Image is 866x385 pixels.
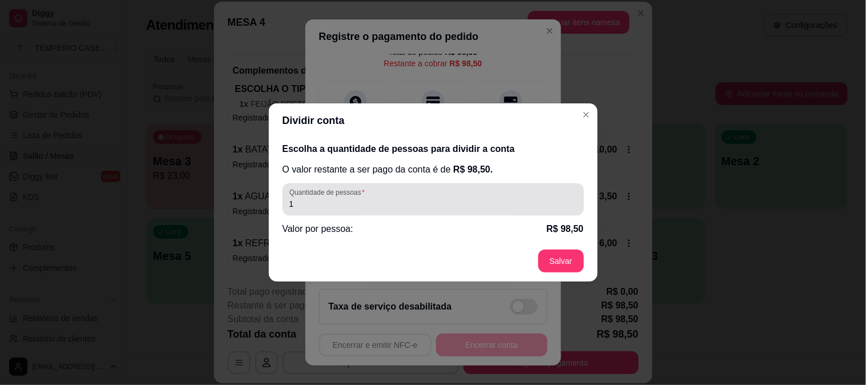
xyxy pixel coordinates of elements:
[289,187,369,197] label: Quantidade de pessoas
[453,165,493,174] span: R$ 98,50 .
[577,106,595,124] button: Close
[289,198,577,210] input: Quantidade de pessoas
[538,250,584,272] button: Salvar
[547,222,584,236] p: R$ 98,50
[283,142,584,156] h2: Escolha a quantidade de pessoas para dividir a conta
[269,103,598,138] header: Dividir conta
[283,222,353,236] p: Valor por pessoa:
[283,163,584,177] p: O valor restante a ser pago da conta é de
